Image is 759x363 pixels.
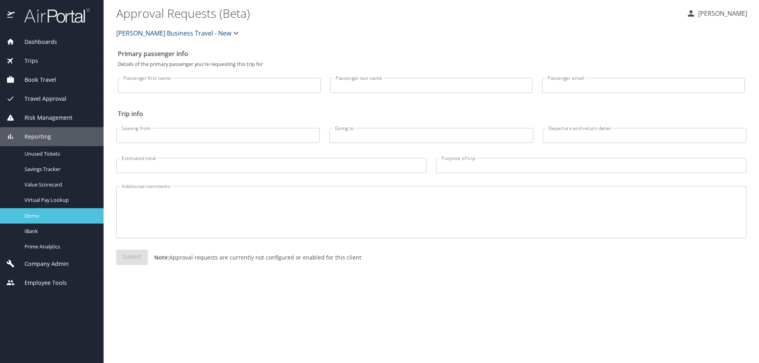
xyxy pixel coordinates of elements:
button: [PERSON_NAME] Business Travel - New [113,25,244,41]
span: Prime Analytics [25,243,94,250]
button: [PERSON_NAME] [683,6,750,21]
span: Risk Management [15,113,72,122]
span: Virtual Pay Lookup [25,196,94,204]
h2: Primary passenger info [118,47,745,60]
h2: Trip info [118,107,745,120]
h1: Approval Requests (Beta) [116,1,680,25]
span: Travel Approval [15,94,66,103]
img: icon-airportal.png [7,8,15,23]
span: Company Admin [15,260,69,268]
p: [PERSON_NAME] [696,9,747,18]
span: Trips [15,56,38,65]
span: Reporting [15,132,51,141]
strong: Note: [154,254,169,261]
span: Unused Tickets [25,150,94,158]
span: Dashboards [15,38,57,46]
p: Approval requests are currently not configured or enabled for this client [148,253,361,261]
span: [PERSON_NAME] Business Travel - New [116,28,231,39]
p: Details of the primary passenger you're requesting this trip for [118,62,745,67]
span: IBank [25,228,94,235]
span: Savings Tracker [25,166,94,173]
span: Employee Tools [15,278,67,287]
span: Value Scorecard [25,181,94,188]
span: Book Travel [15,75,56,84]
span: Domo [25,212,94,220]
img: airportal-logo.png [15,8,90,23]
